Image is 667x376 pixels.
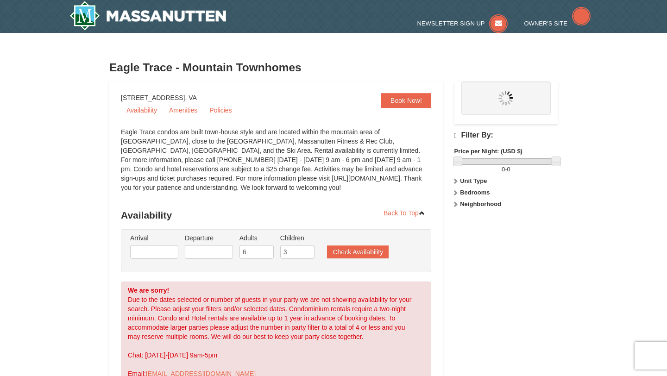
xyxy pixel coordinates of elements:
span: 0 [507,166,510,173]
h4: Filter By: [454,131,558,140]
h3: Eagle Trace - Mountain Townhomes [109,58,558,77]
button: Check Availability [327,245,389,258]
label: Adults [239,233,274,243]
label: Departure [185,233,233,243]
img: wait.gif [498,91,513,106]
a: Book Now! [381,93,431,108]
span: 0 [502,166,505,173]
strong: Bedrooms [460,189,490,196]
a: Availability [121,103,163,117]
span: Owner's Site [524,20,568,27]
strong: We are sorry! [128,287,169,294]
a: Policies [204,103,237,117]
img: Massanutten Resort Logo [69,1,226,31]
strong: Price per Night: (USD $) [454,148,522,155]
label: Arrival [130,233,178,243]
label: Children [280,233,315,243]
a: Amenities [164,103,203,117]
h3: Availability [121,206,431,225]
a: Massanutten Resort [69,1,226,31]
strong: Neighborhood [460,201,501,207]
a: Owner's Site [524,20,591,27]
label: - [454,165,558,174]
strong: Unit Type [460,177,487,184]
span: Newsletter Sign Up [417,20,485,27]
div: Eagle Trace condos are built town-house style and are located within the mountain area of [GEOGRA... [121,127,431,201]
a: Back To Top [378,206,431,220]
a: Newsletter Sign Up [417,20,508,27]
